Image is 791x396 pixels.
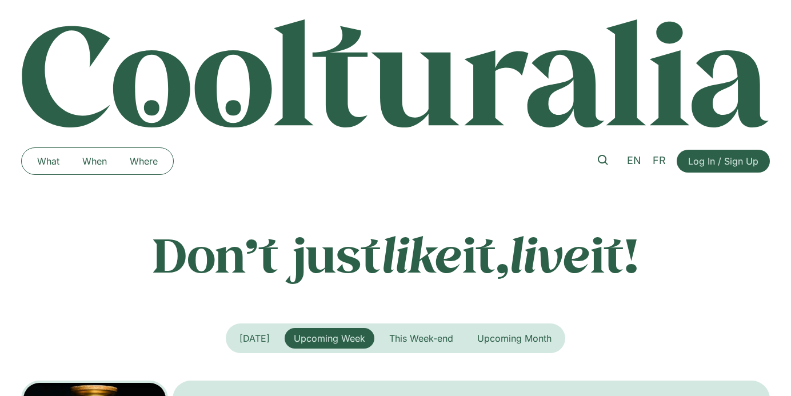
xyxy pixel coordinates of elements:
a: Where [118,152,169,170]
span: [DATE] [239,333,270,344]
nav: Menu [26,152,169,170]
a: EN [621,153,647,169]
a: What [26,152,71,170]
p: Don’t just it, it! [21,226,770,283]
span: FR [653,154,666,166]
span: Log In / Sign Up [688,154,758,168]
em: live [509,222,590,286]
span: This Week-end [389,333,453,344]
span: Upcoming Month [477,333,552,344]
a: When [71,152,118,170]
span: EN [627,154,641,166]
span: Upcoming Week [294,333,365,344]
em: like [381,222,462,286]
a: Log In / Sign Up [677,150,770,173]
a: FR [647,153,672,169]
